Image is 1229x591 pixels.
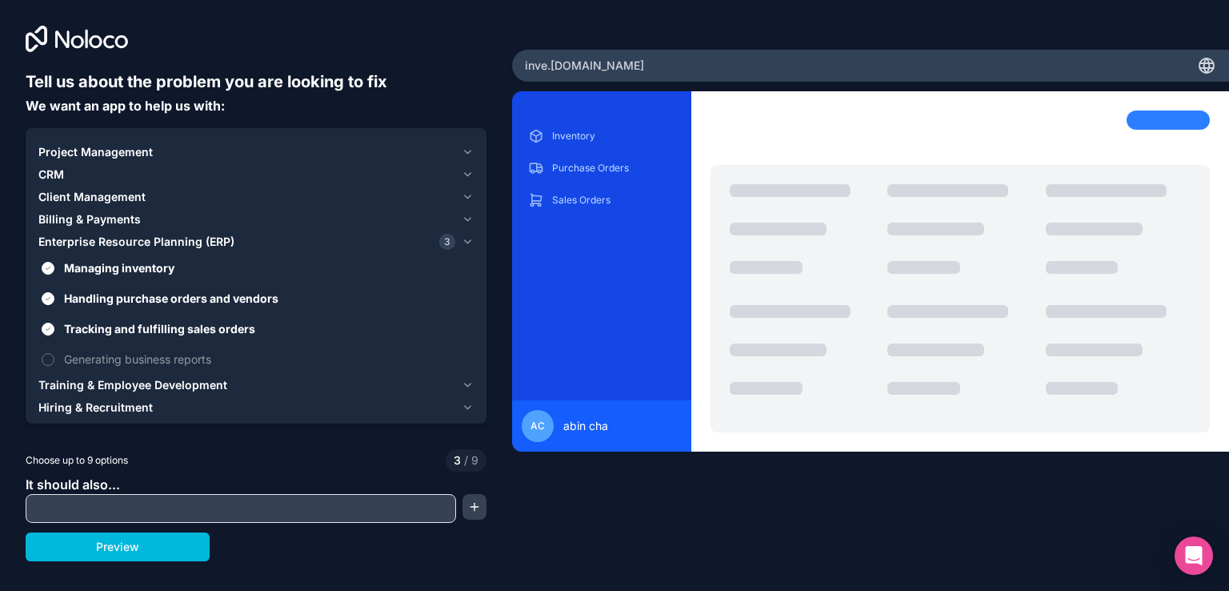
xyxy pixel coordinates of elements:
span: It should also... [26,476,120,492]
span: Managing inventory [64,259,470,276]
button: Handling purchase orders and vendors [42,292,54,305]
div: Open Intercom Messenger [1175,537,1213,575]
span: Client Management [38,189,146,205]
span: 9 [461,452,478,468]
button: Managing inventory [42,262,54,275]
h6: Tell us about the problem you are looking to fix [26,70,486,93]
div: Enterprise Resource Planning (ERP)3 [38,253,474,374]
span: Enterprise Resource Planning (ERP) [38,234,234,250]
button: Enterprise Resource Planning (ERP)3 [38,231,474,253]
span: abin cha [563,418,608,434]
button: Preview [26,533,210,561]
span: Hiring & Recruitment [38,400,153,416]
span: Training & Employee Development [38,377,227,393]
span: CRM [38,167,64,183]
button: Client Management [38,186,474,208]
button: CRM [38,163,474,186]
span: Project Management [38,144,153,160]
span: Tracking and fulfilling sales orders [64,320,470,337]
span: inve .[DOMAIN_NAME] [525,58,644,74]
button: Tracking and fulfilling sales orders [42,323,54,336]
span: 3 [454,452,461,468]
div: scrollable content [525,123,679,388]
span: Team & HR Management [38,422,172,438]
span: ac [530,420,545,432]
span: Generating business reports [64,351,470,368]
span: / [464,453,468,467]
span: Choose up to 9 options [26,453,128,468]
span: Handling purchase orders and vendors [64,290,470,307]
button: Generating business reports [42,353,54,366]
p: Purchase Orders [552,162,675,175]
button: Billing & Payments [38,208,474,231]
button: Project Management [38,141,474,163]
button: Training & Employee Development [38,374,474,396]
span: We want an app to help us with: [26,98,225,114]
button: Team & HR Management [38,419,474,441]
button: Hiring & Recruitment [38,396,474,419]
p: Inventory [552,130,675,143]
span: Billing & Payments [38,211,141,227]
span: 3 [439,234,455,250]
p: Sales Orders [552,194,675,207]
